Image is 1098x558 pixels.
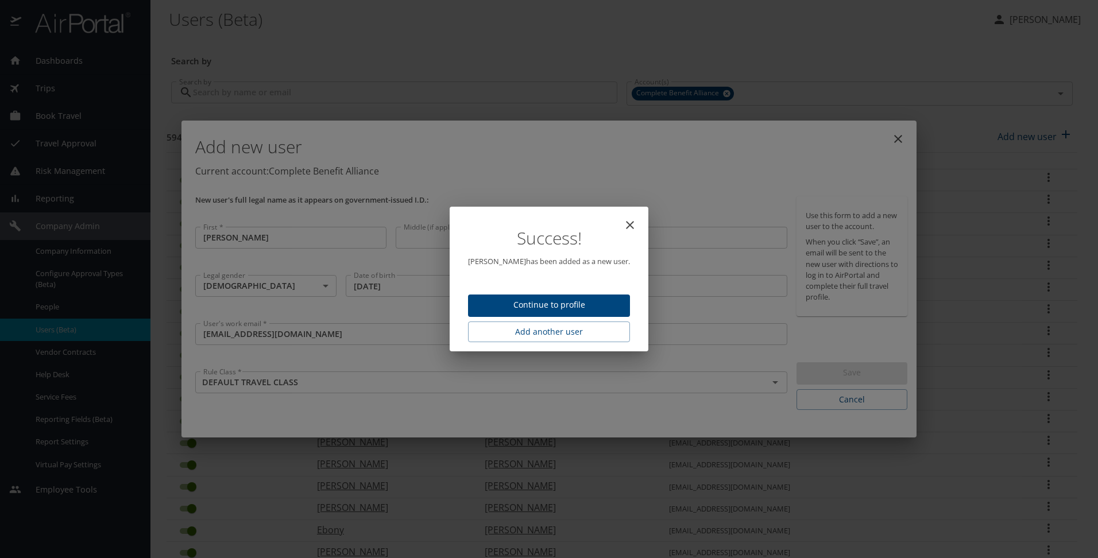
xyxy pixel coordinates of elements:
span: Continue to profile [477,298,621,312]
button: Continue to profile [468,294,630,317]
p: [PERSON_NAME] has been added as a new user. [468,256,630,267]
button: close [616,211,644,239]
button: Add another user [468,321,630,343]
span: Add another user [477,325,621,339]
h1: Success! [468,230,630,247]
